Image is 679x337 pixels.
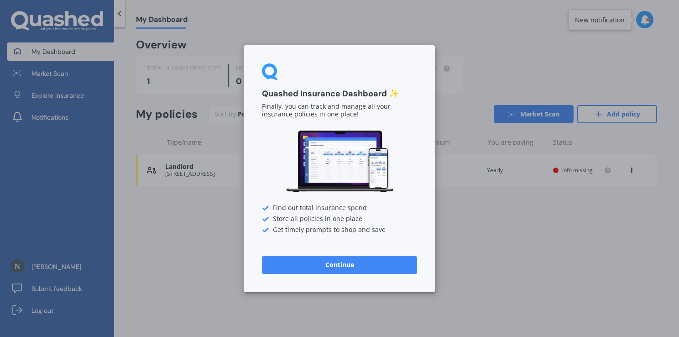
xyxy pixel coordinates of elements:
h3: Quashed Insurance Dashboard ✨ [262,89,417,99]
div: Store all policies in one place [262,215,417,222]
button: Continue [262,255,417,274]
p: Finally, you can track and manage all your insurance policies in one place! [262,103,417,118]
div: Get timely prompts to shop and save [262,226,417,233]
img: Dashboard [285,129,394,194]
div: Find out total insurance spend [262,204,417,211]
